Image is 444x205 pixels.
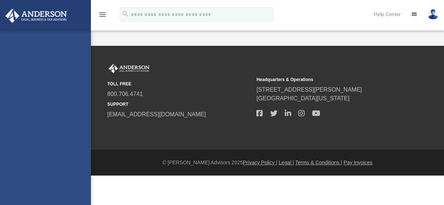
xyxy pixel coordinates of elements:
[107,81,251,87] small: TOLL FREE
[91,159,444,166] div: © [PERSON_NAME] Advisors 2025
[428,9,439,20] img: User Pic
[107,101,251,108] small: SUPPORT
[98,10,107,19] i: menu
[256,87,362,93] a: [STREET_ADDRESS][PERSON_NAME]
[121,10,129,18] i: search
[3,9,69,23] img: Anderson Advisors Platinum Portal
[256,76,400,83] small: Headquarters & Operations
[344,160,372,165] a: Pay Invoices
[279,160,294,165] a: Legal |
[295,160,342,165] a: Terms & Conditions |
[107,91,143,97] a: 800.706.4741
[107,111,206,117] a: [EMAIL_ADDRESS][DOMAIN_NAME]
[256,95,349,101] a: [GEOGRAPHIC_DATA][US_STATE]
[98,14,107,19] a: menu
[107,64,151,73] img: Anderson Advisors Platinum Portal
[243,160,277,165] a: Privacy Policy |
